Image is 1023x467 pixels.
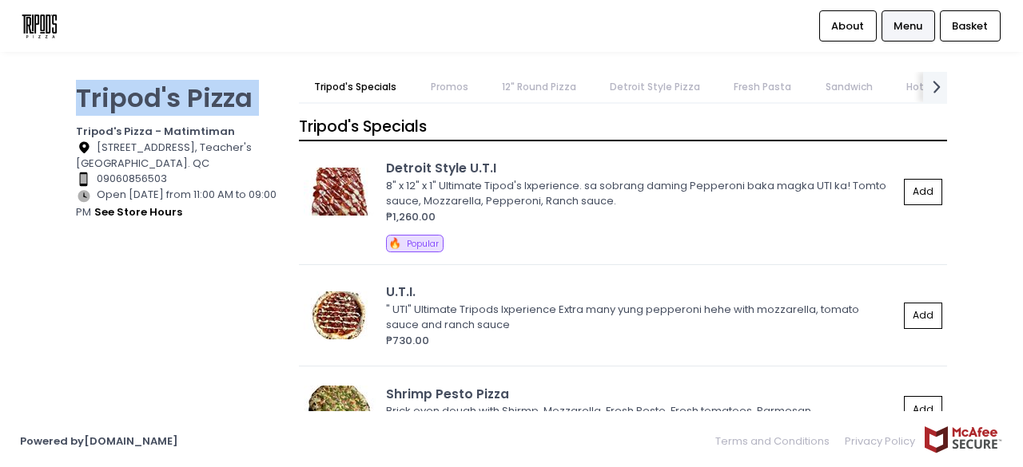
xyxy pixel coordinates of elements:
[831,18,864,34] span: About
[952,18,988,34] span: Basket
[904,396,942,422] button: Add
[715,425,838,457] a: Terms and Conditions
[890,72,972,102] a: Hot Sauce
[76,140,279,172] div: [STREET_ADDRESS], Teacher's [GEOGRAPHIC_DATA]. QC
[20,12,59,40] img: logo
[386,333,898,349] div: ₱730.00
[94,204,183,221] button: see store hours
[386,385,898,403] div: Shrimp Pesto Pizza
[386,403,894,419] div: Brick oven dough with Shirmp, Mozzarella, Fresh Pesto, Fresh tomatoes, Parmesan
[407,238,439,250] span: Popular
[299,116,427,137] span: Tripod's Specials
[904,303,942,329] button: Add
[304,386,376,433] img: Shrimp Pesto Pizza
[415,72,484,102] a: Promos
[810,72,888,102] a: Sandwich
[304,291,376,339] img: U.T.I.
[486,72,591,102] a: 12" Round Pizza
[299,72,412,102] a: Tripod's Specials
[386,209,898,225] div: ₱1,260.00
[76,124,235,139] b: Tripod's Pizza - Matimtiman
[718,72,807,102] a: Fresh Pasta
[894,18,922,34] span: Menu
[76,187,279,220] div: Open [DATE] from 11:00 AM to 09:00 PM
[595,72,716,102] a: Detroit Style Pizza
[386,159,898,177] div: Detroit Style U.T.I
[76,171,279,187] div: 09060856503
[304,168,376,216] img: Detroit Style U.T.I
[76,82,279,113] p: Tripod's Pizza
[882,10,935,41] a: Menu
[386,302,894,333] div: " UTI" Ultimate Tripods Ixperience Extra many yung pepperoni hehe with mozzarella, tomato sauce a...
[386,283,898,301] div: U.T.I.
[819,10,877,41] a: About
[838,425,924,457] a: Privacy Policy
[904,179,942,205] button: Add
[386,178,894,209] div: 8" x 12" x 1" Ultimate Tipod's Ixperience. sa sobrang daming Pepperoni baka magka UTI ka! Tomto s...
[923,425,1003,453] img: mcafee-secure
[20,433,178,449] a: Powered by[DOMAIN_NAME]
[388,235,401,251] span: 🔥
